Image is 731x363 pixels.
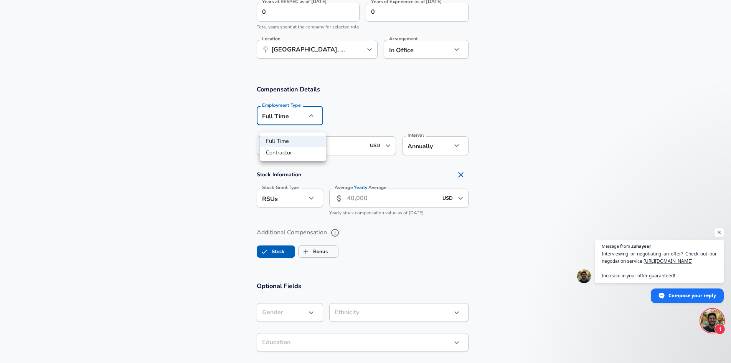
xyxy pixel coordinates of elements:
[714,324,725,335] span: 1
[602,250,717,279] span: Interviewing or negotiating an offer? Check out our negotiation service: Increase in your offer g...
[701,309,724,332] div: Open chat
[631,244,651,248] span: Zuhayeer
[668,289,716,302] span: Compose your reply
[602,244,630,248] span: Message from
[260,136,326,147] li: Full Time
[260,147,326,159] li: Contractor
